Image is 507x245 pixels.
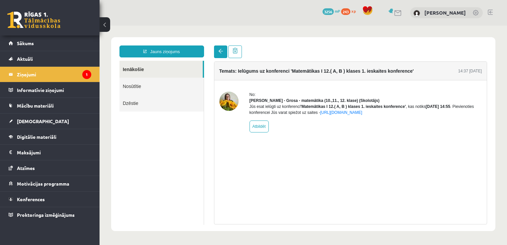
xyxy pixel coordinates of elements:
[17,212,75,218] span: Proktoringa izmēģinājums
[326,79,351,83] b: [DATE] 14:55
[17,103,54,109] span: Mācību materiāli
[201,79,306,83] b: 'Matemātikas I 12.( A, B ) klases 1. ieskaites konference'
[413,10,420,17] img: Paula Svilāne
[7,12,60,28] a: Rīgas 1. Tālmācības vidusskola
[120,43,314,48] h4: Temats: Ielūgums uz konferenci 'Matemātikas I 12.( A, B ) klases 1. ieskaites konference'
[17,82,91,98] legend: Informatīvie ziņojumi
[17,145,91,160] legend: Maksājumi
[9,192,91,207] a: Konferences
[20,69,104,86] a: Dzēstie
[20,20,105,32] a: Jauns ziņojums
[9,82,91,98] a: Informatīvie ziņojumi
[17,165,35,171] span: Atzīmes
[17,40,34,46] span: Sākums
[221,85,263,89] a: [URL][DOMAIN_NAME]
[17,134,56,140] span: Digitālie materiāli
[323,8,340,14] a: 3256 mP
[9,36,91,51] a: Sākums
[17,56,33,62] span: Aktuāli
[120,66,139,85] img: Laima Tukāne - Grosa - matemātika (10.,11., 12. klase)
[424,9,466,16] a: [PERSON_NAME]
[20,52,104,69] a: Nosūtītie
[341,8,359,14] a: 243 xp
[82,70,91,79] i: 1
[150,95,169,107] a: Atbildēt
[9,145,91,160] a: Maksājumi
[9,114,91,129] a: [DEMOGRAPHIC_DATA]
[351,8,356,14] span: xp
[9,51,91,66] a: Aktuāli
[335,8,340,14] span: mP
[323,8,334,15] span: 3256
[150,66,383,72] div: No:
[150,73,280,77] strong: [PERSON_NAME] - Grosa - matemātika (10.,11., 12. klase) (Skolotājs)
[17,196,45,202] span: Konferences
[359,42,382,48] div: 14:37 [DATE]
[17,181,69,187] span: Motivācijas programma
[9,160,91,176] a: Atzīmes
[17,67,91,82] legend: Ziņojumi
[9,129,91,144] a: Digitālie materiāli
[20,35,103,52] a: Ienākošie
[9,176,91,191] a: Motivācijas programma
[9,98,91,113] a: Mācību materiāli
[341,8,350,15] span: 243
[9,207,91,222] a: Proktoringa izmēģinājums
[150,78,383,90] div: Jūs esat ielūgti uz konferenci , kas notiks . Pievienoties konferencei Jūs varat spiežot uz saites -
[17,118,69,124] span: [DEMOGRAPHIC_DATA]
[9,67,91,82] a: Ziņojumi1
